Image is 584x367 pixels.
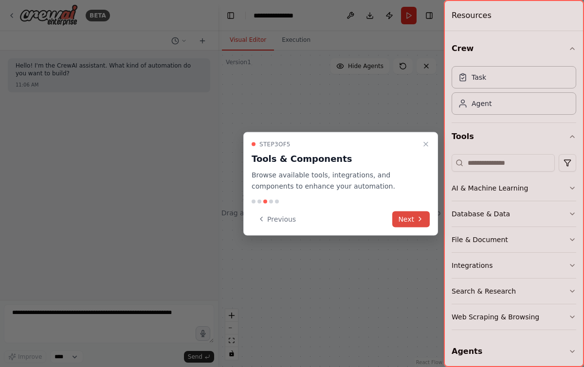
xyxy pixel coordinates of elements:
[252,152,418,166] h3: Tools & Components
[259,140,291,148] span: Step 3 of 5
[252,211,302,227] button: Previous
[224,9,237,22] button: Hide left sidebar
[420,139,432,150] button: Close walkthrough
[392,211,430,227] button: Next
[252,170,418,192] p: Browse available tools, integrations, and components to enhance your automation.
